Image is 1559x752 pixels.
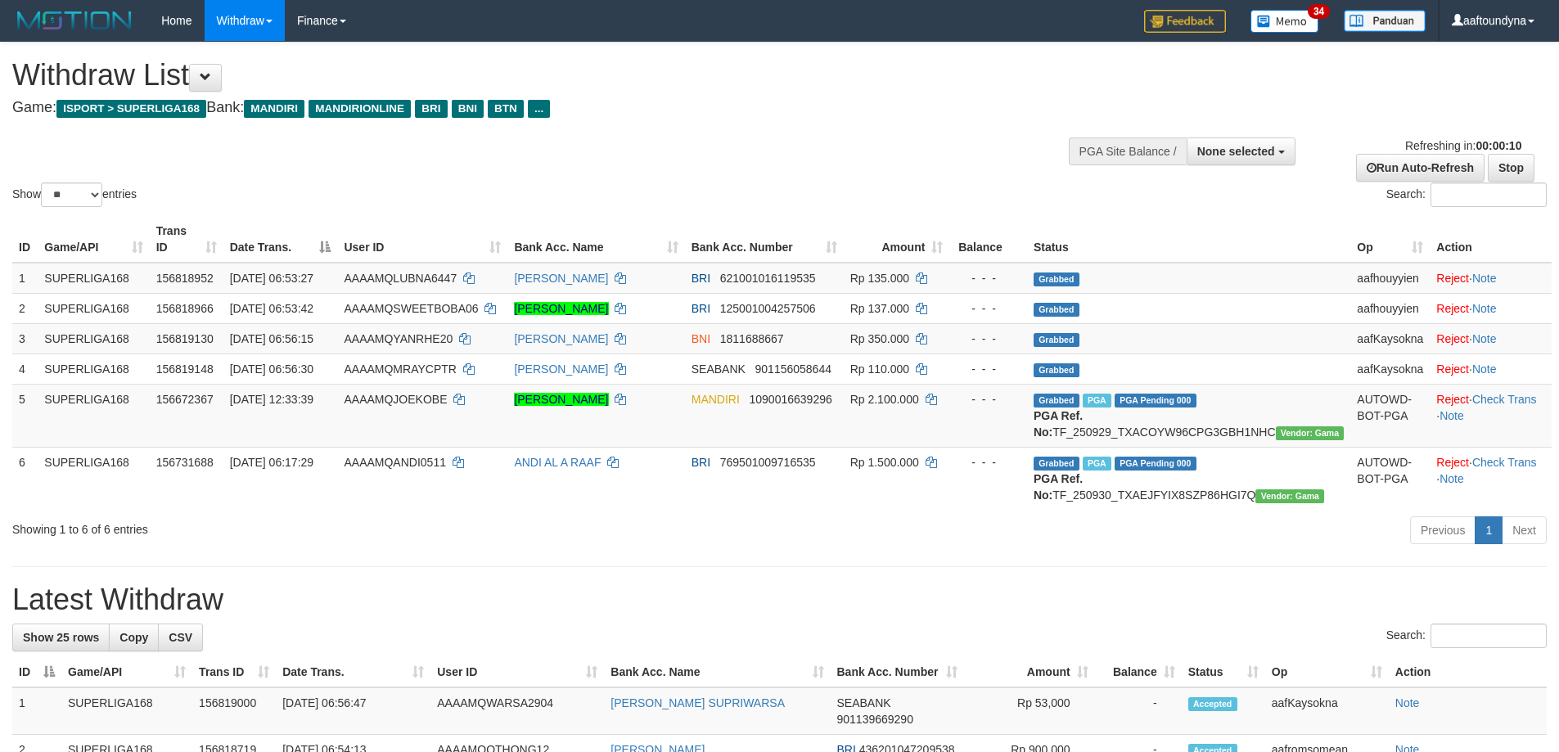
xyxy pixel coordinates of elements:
th: Action [1430,216,1552,263]
td: · [1430,293,1552,323]
a: Check Trans [1472,456,1537,469]
span: Copy 769501009716535 to clipboard [720,456,816,469]
a: [PERSON_NAME] SUPRIWARSA [611,696,785,709]
td: · · [1430,447,1552,510]
span: Rp 135.000 [850,272,909,285]
span: 156818966 [156,302,214,315]
th: Amount: activate to sort column ascending [964,657,1095,687]
td: Rp 53,000 [964,687,1095,735]
span: Marked by aafromsomean [1083,457,1111,471]
div: PGA Site Balance / [1069,137,1187,165]
td: AAAAMQWARSA2904 [430,687,604,735]
td: SUPERLIGA168 [38,323,149,353]
span: MANDIRI [692,393,740,406]
th: Balance [949,216,1027,263]
span: ISPORT > SUPERLIGA168 [56,100,206,118]
span: Copy 621001016119535 to clipboard [720,272,816,285]
td: SUPERLIGA168 [61,687,192,735]
span: BRI [692,456,710,469]
span: [DATE] 06:56:15 [230,332,313,345]
th: Status: activate to sort column ascending [1182,657,1265,687]
span: Grabbed [1034,272,1079,286]
span: Rp 110.000 [850,362,909,376]
td: · [1430,353,1552,384]
td: 2 [12,293,38,323]
span: Rp 137.000 [850,302,909,315]
div: - - - [956,270,1021,286]
td: 6 [12,447,38,510]
span: [DATE] 06:53:27 [230,272,313,285]
a: ANDI AL A RAAF [514,456,601,469]
span: Grabbed [1034,333,1079,347]
a: 1 [1475,516,1503,544]
span: BTN [488,100,524,118]
span: PGA Pending [1115,457,1196,471]
th: Bank Acc. Number: activate to sort column ascending [685,216,844,263]
td: TF_250930_TXAEJFYIX8SZP86HGI7Q [1027,447,1350,510]
td: · [1430,263,1552,294]
span: Copy [119,631,148,644]
strong: 00:00:10 [1476,139,1521,152]
img: Button%20Memo.svg [1250,10,1319,33]
th: Status [1027,216,1350,263]
span: SEABANK [837,696,891,709]
h4: Game: Bank: [12,100,1023,116]
a: CSV [158,624,203,651]
a: Reject [1436,302,1469,315]
a: Note [1472,362,1497,376]
span: [DATE] 06:53:42 [230,302,313,315]
td: 156819000 [192,687,276,735]
span: 156818952 [156,272,214,285]
label: Search: [1386,624,1547,648]
td: aafKaysokna [1350,323,1430,353]
a: Note [1472,332,1497,345]
span: 156819148 [156,362,214,376]
a: Run Auto-Refresh [1356,154,1485,182]
td: 3 [12,323,38,353]
a: [PERSON_NAME] [514,302,608,315]
span: SEABANK [692,362,746,376]
div: - - - [956,454,1021,471]
td: 1 [12,687,61,735]
td: · · [1430,384,1552,447]
select: Showentries [41,182,102,207]
td: AUTOWD-BOT-PGA [1350,384,1430,447]
th: Amount: activate to sort column ascending [844,216,950,263]
h1: Latest Withdraw [12,583,1547,616]
span: [DATE] 12:33:39 [230,393,313,406]
span: Vendor URL: https://trx31.1velocity.biz [1255,489,1324,503]
td: SUPERLIGA168 [38,384,149,447]
td: aafhouyyien [1350,293,1430,323]
span: AAAAMQANDI0511 [344,456,446,469]
td: aafKaysokna [1265,687,1389,735]
img: MOTION_logo.png [12,8,137,33]
a: Reject [1436,272,1469,285]
span: Grabbed [1034,363,1079,377]
a: Reject [1436,456,1469,469]
div: - - - [956,391,1021,408]
button: None selected [1187,137,1295,165]
td: 5 [12,384,38,447]
th: Bank Acc. Number: activate to sort column ascending [831,657,964,687]
span: AAAAMQMRAYCPTR [344,362,456,376]
span: Accepted [1188,697,1237,711]
th: Trans ID: activate to sort column ascending [192,657,276,687]
a: Note [1472,302,1497,315]
th: Op: activate to sort column ascending [1265,657,1389,687]
span: AAAAMQYANRHE20 [344,332,453,345]
span: Vendor URL: https://trx31.1velocity.biz [1276,426,1345,440]
div: - - - [956,300,1021,317]
th: User ID: activate to sort column ascending [337,216,507,263]
span: AAAAMQJOEKOBE [344,393,447,406]
span: BNI [692,332,710,345]
a: Copy [109,624,159,651]
a: Previous [1410,516,1476,544]
img: Feedback.jpg [1144,10,1226,33]
span: Rp 350.000 [850,332,909,345]
span: [DATE] 06:17:29 [230,456,313,469]
span: Rp 2.100.000 [850,393,919,406]
td: SUPERLIGA168 [38,263,149,294]
a: Note [1440,472,1464,485]
a: Reject [1436,393,1469,406]
span: AAAAMQSWEETBOBA06 [344,302,478,315]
